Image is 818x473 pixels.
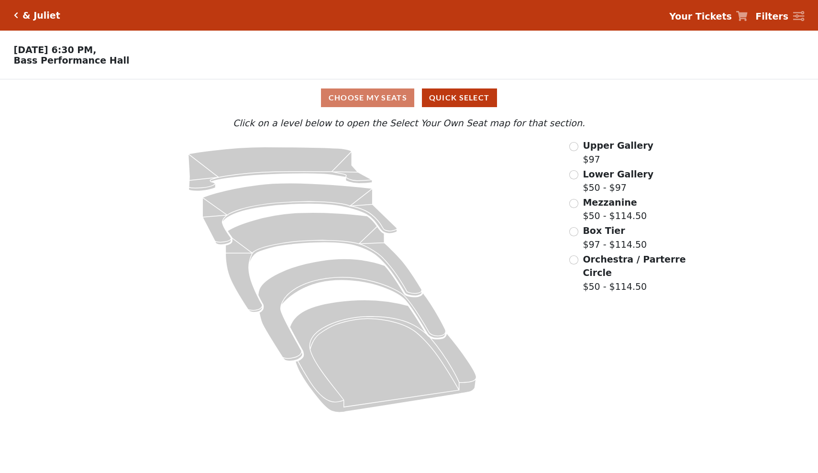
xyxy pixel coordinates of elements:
label: $50 - $114.50 [583,253,687,294]
span: Orchestra / Parterre Circle [583,254,685,278]
path: Upper Gallery - Seats Available: 311 [188,147,372,191]
button: Quick Select [422,88,497,107]
label: $50 - $97 [583,167,653,195]
strong: Your Tickets [669,11,732,22]
h5: & Juliet [22,10,60,21]
a: Click here to go back to filters [14,12,18,19]
span: Upper Gallery [583,140,653,151]
span: Box Tier [583,225,625,236]
label: $97 - $114.50 [583,224,647,251]
label: $50 - $114.50 [583,196,647,223]
span: Lower Gallery [583,169,653,179]
path: Orchestra / Parterre Circle - Seats Available: 21 [290,300,476,412]
label: $97 [583,139,653,166]
span: Mezzanine [583,197,637,208]
strong: Filters [755,11,788,22]
path: Lower Gallery - Seats Available: 74 [202,183,397,245]
a: Your Tickets [669,10,748,23]
p: Click on a level below to open the Select Your Own Seat map for that section. [109,116,709,130]
a: Filters [755,10,804,23]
